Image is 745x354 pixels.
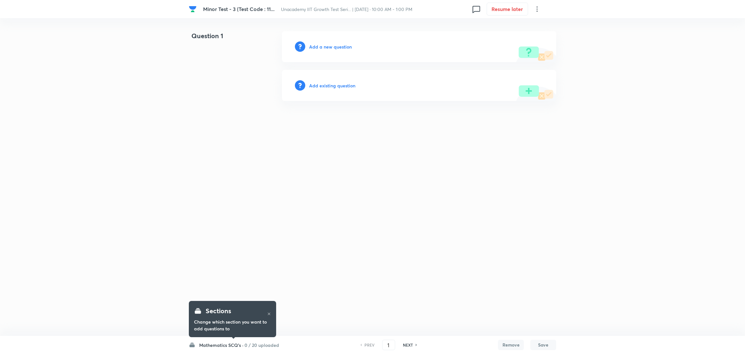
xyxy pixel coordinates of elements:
h6: Add existing question [309,82,355,89]
span: Unacademy IIT Growth Test Seri... | [DATE] · 10:00 AM - 1:00 PM [281,6,412,12]
button: Save [530,340,556,350]
img: Company Logo [189,5,197,13]
h6: PREV [364,342,374,348]
h6: 0 / 20 uploaded [244,342,279,348]
h6: Mathematics SCQ's · [199,342,243,348]
button: Remove [498,340,524,350]
h4: Sections [206,306,231,316]
a: Company Logo [189,5,198,13]
h6: Add a new question [309,43,352,50]
h6: Change which section you want to add questions to [194,318,271,332]
h4: Question 1 [189,31,261,46]
button: Resume later [487,3,528,16]
span: Minor Test - 3 (Test Code : 11... [203,6,275,12]
h6: NEXT [403,342,413,348]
